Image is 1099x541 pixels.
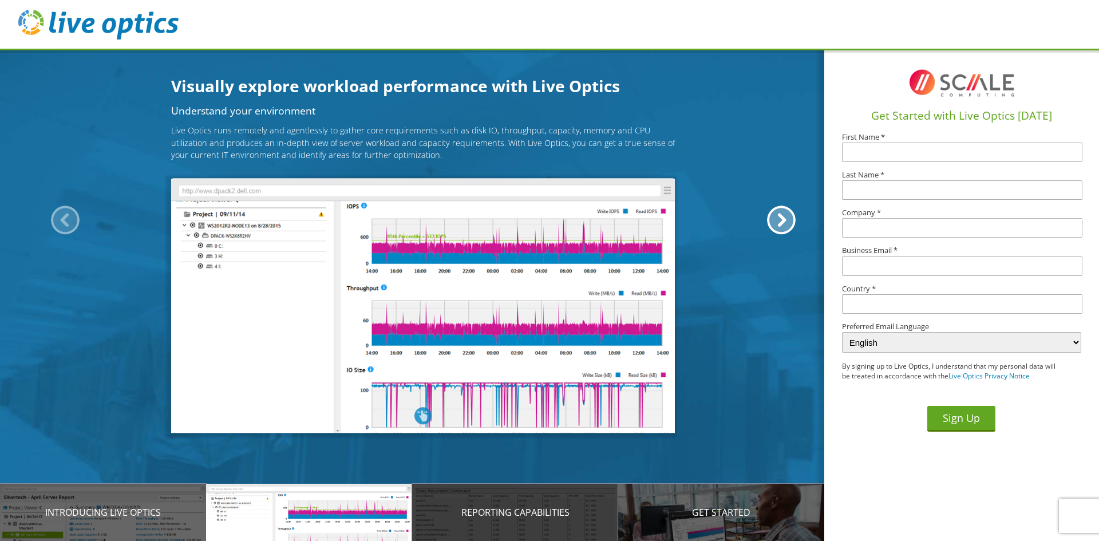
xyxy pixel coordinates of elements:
label: Country * [842,285,1081,293]
label: First Name * [842,133,1081,141]
img: I8TqFF2VWMAAAAASUVORK5CYII= [904,60,1019,106]
p: Live Optics runs remotely and agentlessly to gather core requirements such as disk IO, throughput... [171,124,675,161]
p: By signing up to Live Optics, I understand that my personal data will be treated in accordance wi... [842,362,1057,381]
h1: Visually explore workload performance with Live Optics [171,74,675,98]
h2: Understand your environment [171,106,675,116]
button: Sign Up [927,406,995,432]
h1: Get Started with Live Optics [DATE] [829,108,1094,124]
a: Live Optics Privacy Notice [948,371,1030,381]
img: Understand your environment [171,178,675,433]
p: Get Started [618,506,824,519]
label: Preferred Email Language [842,323,1081,330]
label: Company * [842,209,1081,216]
p: Reporting Capabilities [412,506,618,519]
img: live_optics_svg.svg [18,10,179,40]
label: Last Name * [842,171,1081,179]
label: Business Email * [842,247,1081,254]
